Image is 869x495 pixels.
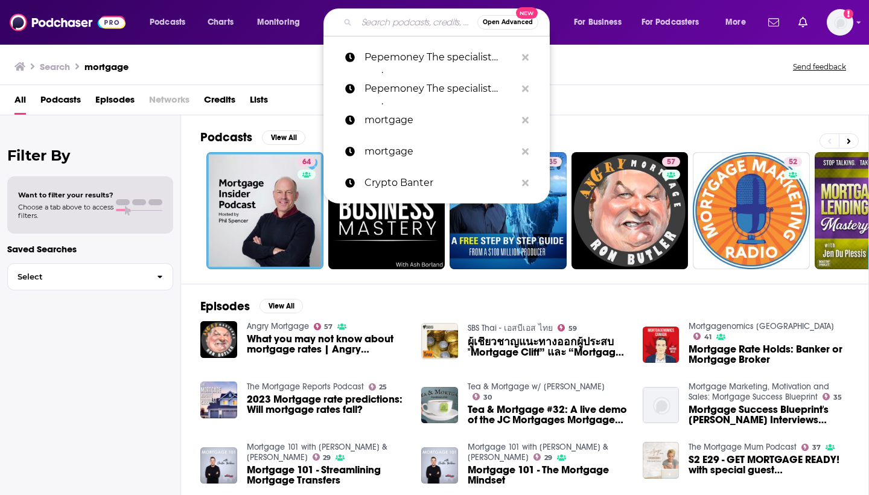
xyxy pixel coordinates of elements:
a: 35 [544,157,562,167]
h3: mortgage [84,61,129,72]
span: 29 [544,455,552,461]
a: 25 [369,383,387,391]
a: mortgage [323,104,550,136]
p: Pepemoney The specialist podcast [364,42,516,73]
a: 57 [314,323,333,330]
a: Mortgage Success Blueprint's Regan Hagestad Interviews Mortgage Professional Bill Mervin [689,404,849,425]
a: mortgage [323,136,550,167]
a: Podcasts [40,90,81,115]
img: 2023 Mortgage rate predictions: Will mortgage rates fall? [200,382,237,418]
span: Charts [208,14,234,31]
a: 59 [558,324,577,331]
span: 35 [549,156,557,168]
img: S2 E29 - GET MORTGAGE READY! with special guest Manda Walker, Founder of The Mortgage Coach and M... [643,442,680,479]
a: Tea & Mortgage #32: A live demo of the JC Mortgages Mortgage Calculator [421,387,458,424]
span: 37 [812,445,821,450]
a: 57 [571,152,689,269]
a: 52 [693,152,810,269]
button: Open AdvancedNew [477,15,538,30]
a: 30 [473,393,492,400]
a: 35 [823,393,842,400]
span: All [14,90,26,115]
span: 64 [302,156,311,168]
span: 25 [379,385,387,390]
span: Open Advanced [483,19,533,25]
a: Pepemoney The specialist podcast [323,73,550,104]
img: Mortgage 101 - Streamlining Mortgage Transfers [200,447,237,484]
p: Saved Searches [7,243,173,255]
span: 29 [323,455,331,461]
button: open menu [717,13,761,32]
a: PodcastsView All [200,130,305,145]
a: Mortgage 101 with Clinton Wilkins & Todd Veinotte [247,442,387,462]
a: Mortgage Rate Holds: Banker or Mortgage Broker [689,344,849,365]
a: Mortgage 101 - The Mortgage Mindset [421,447,458,484]
a: Crypto Banter [323,167,550,199]
button: open menu [634,13,717,32]
span: Networks [149,90,189,115]
a: Angry Mortgage [247,321,309,331]
a: 46 [328,152,445,269]
a: Show notifications dropdown [763,12,784,33]
span: 41 [704,334,711,340]
p: Crypto Banter [364,167,516,199]
a: 64 [206,152,323,269]
a: ผู้เชี่ยวชาญแนะทางออกผู้ประสบ "Mortgage Cliff” และ “Mortgage Stress" [468,337,628,357]
button: Send feedback [789,62,850,72]
button: open menu [565,13,637,32]
a: EpisodesView All [200,299,303,314]
a: 35 [450,152,567,269]
button: View All [259,299,303,313]
a: Mortgage 101 - Streamlining Mortgage Transfers [247,465,407,485]
span: Want to filter your results? [18,191,113,199]
a: Tea & Mortgage #32: A live demo of the JC Mortgages Mortgage Calculator [468,404,628,425]
a: Tea & Mortgage w/ John Coleman [468,382,605,392]
span: More [725,14,746,31]
a: Lists [250,90,268,115]
span: For Podcasters [641,14,699,31]
p: mortgage [364,136,516,167]
a: Episodes [95,90,135,115]
span: Mortgage 101 - The Mortgage Mindset [468,465,628,485]
img: Podchaser - Follow, Share and Rate Podcasts [10,11,126,34]
img: Mortgage Rate Holds: Banker or Mortgage Broker [643,327,680,363]
span: 35 [833,395,842,400]
span: For Business [574,14,622,31]
a: Charts [200,13,241,32]
a: 2023 Mortgage rate predictions: Will mortgage rates fall? [247,394,407,415]
a: 57 [662,157,680,167]
h2: Podcasts [200,130,252,145]
a: Mortgage 101 with Clinton Wilkins & Todd Veinotte [468,442,608,462]
a: 29 [533,453,552,461]
span: Mortgage Success Blueprint's [PERSON_NAME] Interviews Mortgage Professional [PERSON_NAME] [689,404,849,425]
button: Show profile menu [827,9,853,36]
h3: Search [40,61,70,72]
a: 52 [784,157,802,167]
a: Mortgagenomics Canada [689,321,834,331]
a: Show notifications dropdown [794,12,812,33]
button: open menu [249,13,316,32]
a: Mortgage Marketing, Motivation and Sales: Mortgage Success Blueprint [689,382,829,402]
img: What you may not know about mortgage rates | Angry Mortgage Debut [200,321,237,358]
span: What you may not know about mortgage rates | Angry Mortgage Debut [247,334,407,354]
img: ผู้เชี่ยวชาญแนะทางออกผู้ประสบ "Mortgage Cliff” และ “Mortgage Stress" [421,323,458,360]
h2: Filter By [7,147,173,164]
button: Select [7,263,173,290]
span: 52 [789,156,797,168]
a: The Mortgage Mum Podcast [689,442,797,452]
span: 30 [483,395,492,400]
button: View All [262,130,305,145]
span: Choose a tab above to access filters. [18,203,113,220]
a: Credits [204,90,235,115]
